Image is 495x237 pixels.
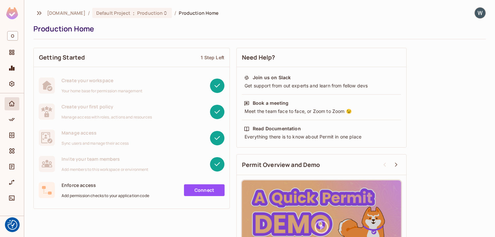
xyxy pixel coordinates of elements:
[5,220,19,233] div: Help & Updates
[174,10,176,16] li: /
[62,141,129,146] span: Sync users and manage their access
[244,134,399,140] div: Everything there is to know about Permit in one place
[62,167,149,172] span: Add members to this workspace or environment
[39,53,85,62] span: Getting Started
[5,28,19,43] div: Workspace: oxylabs.io
[62,77,142,83] span: Create your workspace
[244,82,399,89] div: Get support from out experts and learn from fellow devs
[253,125,301,132] div: Read Documentation
[62,88,142,94] span: Your home base for permission management
[8,220,17,230] img: Revisit consent button
[5,97,19,110] div: Home
[33,24,483,34] div: Production Home
[253,74,291,81] div: Join us on Slack
[242,161,320,169] span: Permit Overview and Demo
[47,10,85,16] span: the active workspace
[62,130,129,136] span: Manage access
[137,10,163,16] span: Production
[179,10,218,16] span: Production Home
[6,7,18,19] img: SReyMgAAAABJRU5ErkJggg==
[5,176,19,189] div: URL Mapping
[5,144,19,157] div: Elements
[5,160,19,173] div: Audit Log
[88,10,90,16] li: /
[133,10,135,16] span: :
[5,191,19,205] div: Connect
[253,100,288,106] div: Book a meeting
[244,108,399,115] div: Meet the team face to face, or Zoom to Zoom 😉
[5,129,19,142] div: Directory
[5,113,19,126] div: Policy
[5,46,19,59] div: Projects
[96,10,130,16] span: Default Project
[242,53,275,62] span: Need Help?
[475,8,486,18] img: Web Team
[62,156,149,162] span: Invite your team members
[5,77,19,90] div: Settings
[62,193,149,198] span: Add permission checks to your application code
[7,31,18,41] span: O
[62,115,152,120] span: Manage access with roles, actions and resources
[62,103,152,110] span: Create your first policy
[201,54,224,61] div: 1 Step Left
[184,184,225,196] a: Connect
[5,62,19,75] div: Monitoring
[8,220,17,230] button: Consent Preferences
[62,182,149,188] span: Enforce access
